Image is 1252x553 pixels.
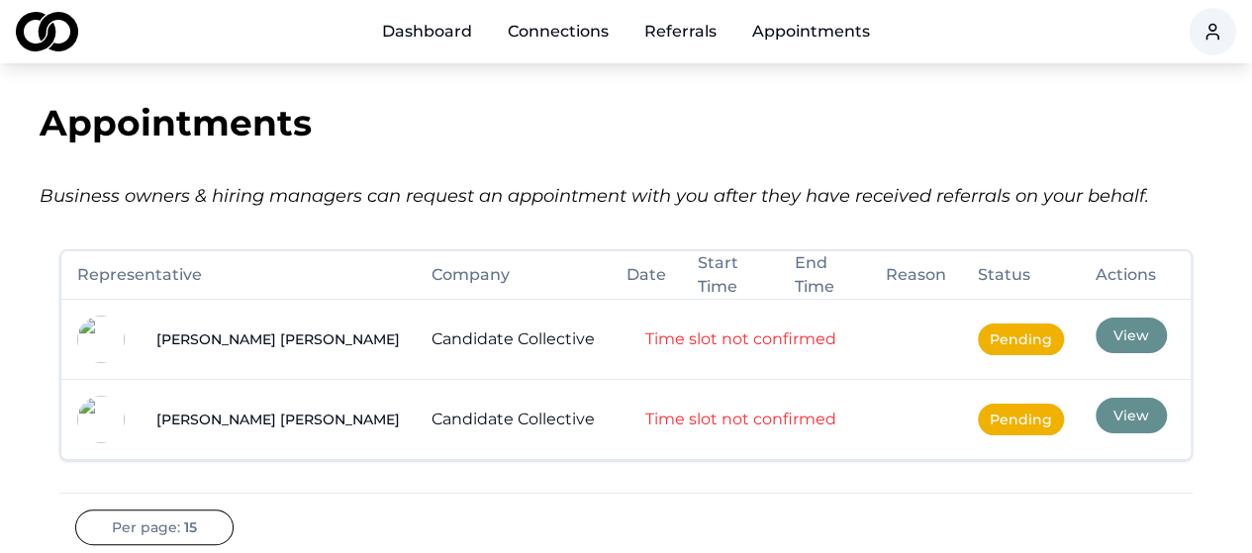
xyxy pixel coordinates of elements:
[366,12,488,51] a: Dashboard
[611,380,870,460] td: Time slot not confirmed
[611,251,682,300] th: Date
[978,404,1064,435] span: Pending
[682,251,778,300] th: Start Time
[870,251,962,300] th: Reason
[184,517,197,537] span: 15
[75,509,234,545] button: Per page:15
[778,251,870,300] th: End Time
[156,410,400,429] a: [PERSON_NAME] [PERSON_NAME]
[77,316,125,363] img: ea71d155-4f7f-4164-aa94-92297cd61d19-Black%20logo-profile_picture.png
[432,329,595,348] a: Candidate Collective
[1080,251,1191,300] th: Actions
[156,329,400,349] a: [PERSON_NAME] [PERSON_NAME]
[1096,318,1167,353] button: View
[16,12,78,51] img: logo
[962,251,1080,300] th: Status
[492,12,625,51] a: Connections
[1096,398,1167,433] button: View
[978,323,1064,355] span: Pending
[40,103,1212,142] div: Appointments
[432,410,595,428] a: Candidate Collective
[366,12,886,51] nav: Main
[611,300,870,380] td: Time slot not confirmed
[61,251,416,300] th: Representative
[77,396,125,443] img: ea71d155-4f7f-4164-aa94-92297cd61d19-Black%20logo-profile_picture.png
[40,182,1212,210] div: Business owners & hiring managers can request an appointment with you after they have received re...
[736,12,886,51] a: Appointments
[416,251,611,300] th: Company
[628,12,732,51] a: Referrals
